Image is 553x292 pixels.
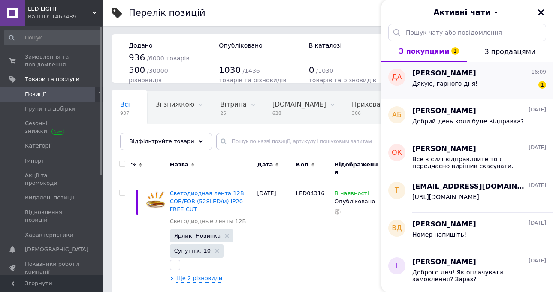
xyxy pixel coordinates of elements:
span: [PERSON_NAME] [412,220,476,229]
button: З покупцями1 [381,41,467,62]
span: 25 [220,110,246,117]
span: Опубліковані [120,133,165,141]
button: І[PERSON_NAME][DATE]Доброго дня! Як оплачувати замовлення? Зараз? [381,250,553,288]
span: % [131,161,136,169]
span: Вітрина [220,101,246,108]
span: Зі знижкою [156,101,194,108]
span: ОК [392,148,402,158]
span: Імпорт [25,157,45,165]
span: Супутніх: 10 [174,248,211,253]
span: [PERSON_NAME] [412,106,476,116]
span: Номер напишіть! [412,231,466,238]
span: / 1030 [316,67,333,74]
span: 306 [352,110,387,117]
span: ДА [392,72,402,82]
input: Пошук по назві позиції, артикулу і пошуковим запитам [216,133,536,150]
span: [DOMAIN_NAME] [272,101,326,108]
span: 1030 [219,65,241,75]
span: товарів та різновидів [219,77,286,84]
span: Видалені позиції [25,194,74,202]
span: t [395,186,399,196]
span: / 6000 товарів [147,55,189,62]
a: Светодиодная лента 12В COB/FOB (528LED/м) IP20 FREE CUT [170,190,244,212]
span: 1 [538,81,546,89]
span: Відфільтруйте товари [129,138,194,144]
span: Категорії [25,142,52,150]
span: [EMAIL_ADDRESS][DOMAIN_NAME] [412,182,527,192]
span: [PERSON_NAME] [412,69,476,78]
span: ВД [392,223,402,233]
button: Закрити [536,7,546,18]
span: [DATE] [529,106,546,114]
span: 16:09 [531,69,546,76]
span: товарів та різновидів [309,77,376,84]
span: / 30000 різновидів [129,67,168,84]
div: Ваш ID: 1463489 [28,13,103,21]
span: В наявності [335,190,369,199]
span: Замовлення та повідомлення [25,53,79,69]
span: [DATE] [529,144,546,151]
span: З продавцями [484,48,535,56]
span: Відображення [335,161,380,176]
span: Дякую, гарного дня! [412,80,478,87]
span: Відновлення позицій [25,208,79,224]
button: АБ[PERSON_NAME][DATE]Добрий день коли буде відправка? [381,99,553,137]
span: Всі [120,101,130,108]
span: 937 [120,110,130,117]
span: Групи та добірки [25,105,76,113]
span: В каталозі [309,42,342,49]
span: 0 [309,65,314,75]
div: [DATE] [255,183,294,289]
span: І [396,261,398,271]
input: Пошук [4,30,101,45]
span: Ярлик: Новинка [174,233,221,238]
span: [PERSON_NAME] [412,144,476,154]
span: Характеристики [25,231,73,239]
span: / 1436 [242,67,260,74]
button: ОК[PERSON_NAME][DATE]Все в силі відправляйте то я передчасно вирішив скасувати. [381,137,553,175]
span: АБ [392,110,402,120]
span: Додано [129,42,152,49]
span: 628 [272,110,326,117]
span: LED LIGHT [28,5,92,13]
span: [DATE] [529,257,546,265]
span: Опубліковано [219,42,263,49]
span: Приховані [352,101,387,108]
span: Показники роботи компанії [25,260,79,276]
span: Позиції [25,90,46,98]
span: Ще 2 різновиди [176,274,223,283]
span: Сезонні знижки [25,120,79,135]
span: Дата [257,161,273,169]
button: З продавцями [467,41,553,62]
span: [DEMOGRAPHIC_DATA] [25,246,88,253]
input: Пошук чату або повідомлення [388,24,546,41]
span: 500 [129,65,145,75]
button: ДА[PERSON_NAME]16:09Дякую, гарного дня!1 [381,62,553,99]
span: Товари та послуги [25,75,79,83]
span: [PERSON_NAME] [412,257,476,267]
button: t[EMAIL_ADDRESS][DOMAIN_NAME][DATE][URL][DOMAIN_NAME] [381,175,553,213]
span: Активні чати [433,7,490,18]
span: Добрий день коли буде відправка? [412,118,524,125]
button: ВД[PERSON_NAME][DATE]Номер напишіть! [381,213,553,250]
span: Акції та промокоди [25,172,79,187]
span: LED04316 [296,190,325,196]
span: [URL][DOMAIN_NAME] [412,193,479,200]
span: [DATE] [529,220,546,227]
a: Светодиодные ленты 12В [170,217,246,225]
span: З покупцями [399,47,450,55]
div: Опубліковано [335,198,386,205]
span: Доброго дня! Як оплачувати замовлення? Зараз? [412,269,534,283]
button: Активні чати [405,7,529,18]
span: 1 [451,47,459,55]
span: Все в силі відправляйте то я передчасно вирішив скасувати. [412,156,534,169]
span: [DATE] [529,182,546,189]
span: 936 [129,52,145,63]
span: Назва [170,161,189,169]
span: Код [296,161,309,169]
img: Светодиодная лента 12В COB/FOB (528LED/м) IP20 FREE CUT [146,190,166,209]
div: Перелік позицій [129,9,205,18]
